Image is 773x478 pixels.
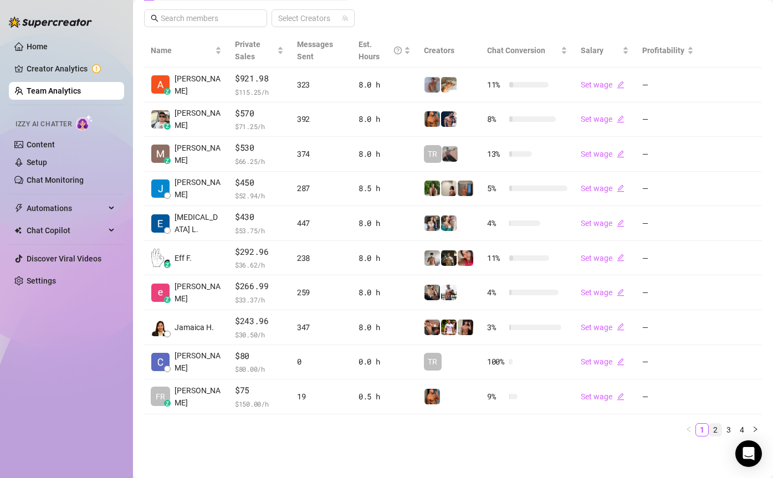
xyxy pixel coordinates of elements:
div: 8.0 h [359,148,411,160]
a: Setup [27,158,47,167]
div: 8.5 h [359,182,411,194]
img: Rick Gino Tarce… [151,110,170,129]
div: 0.5 h [359,390,411,403]
span: 11 % [487,252,505,264]
img: Exon Locsin [151,214,170,233]
span: $266.99 [235,280,284,293]
li: 2 [709,423,722,436]
img: Tony [441,250,457,266]
span: search [151,14,158,22]
span: Messages Sent [297,40,333,61]
span: Name [151,44,213,56]
div: z [164,157,171,164]
span: 3 % [487,321,505,333]
a: Set wageedit [581,219,624,228]
div: 347 [297,321,345,333]
img: Hector [441,320,457,335]
div: z [164,400,171,407]
span: $430 [235,210,284,224]
span: 100 % [487,356,505,368]
span: $ 30.50 /h [235,329,284,340]
img: AI Chatter [76,115,93,131]
a: Discover Viral Videos [27,254,101,263]
td: — [636,172,700,207]
span: TR [428,148,437,160]
td: — [636,345,700,380]
td: — [636,68,700,102]
span: $450 [235,176,284,189]
div: 8.0 h [359,217,411,229]
div: 323 [297,79,345,91]
span: edit [617,358,624,366]
img: Rupert T. [151,179,170,198]
img: logo-BBDzfeDw.svg [9,17,92,28]
span: edit [617,323,624,331]
li: 1 [695,423,709,436]
span: edit [617,393,624,400]
button: left [682,423,695,436]
span: [PERSON_NAME] [175,384,222,409]
td: — [636,137,700,172]
span: $921.98 [235,72,284,85]
a: Team Analytics [27,86,81,95]
span: 9 % [487,390,505,403]
td: — [636,310,700,345]
img: aussieboy_j [424,250,440,266]
div: 8.0 h [359,286,411,299]
div: z [164,296,171,303]
div: 8.0 h [359,321,411,333]
div: 259 [297,286,345,299]
span: edit [617,150,624,158]
span: Chat Conversion [487,46,545,55]
img: LC [442,146,458,162]
span: $ 66.25 /h [235,156,284,167]
span: TR [428,356,437,368]
td: — [636,275,700,310]
span: 13 % [487,148,505,160]
span: $80 [235,349,284,363]
img: Vanessa [458,250,473,266]
span: [PERSON_NAME] [175,280,222,305]
span: Salary [581,46,603,55]
span: [PERSON_NAME] [175,107,222,131]
span: edit [617,289,624,296]
a: Set wageedit [581,150,624,158]
span: $ 71.25 /h [235,121,284,132]
span: $ 150.00 /h [235,398,284,409]
div: 0 [297,356,345,368]
span: $ 115.25 /h [235,86,284,97]
a: 1 [696,424,708,436]
div: 8.0 h [359,113,411,125]
a: 4 [736,424,748,436]
span: question-circle [394,38,402,63]
div: z [164,88,171,95]
span: Private Sales [235,40,260,61]
span: Profitability [642,46,684,55]
a: Set wageedit [581,357,624,366]
span: $ 53.75 /h [235,225,284,236]
div: 8.0 h [359,79,411,91]
a: Set wageedit [581,392,624,401]
span: right [752,426,759,433]
a: Home [27,42,48,51]
span: 4 % [487,217,505,229]
span: $ 52.94 /h [235,190,284,201]
div: 19 [297,390,345,403]
img: Axel [441,111,457,127]
span: [PERSON_NAME] [175,142,222,166]
div: z [164,123,171,130]
span: [MEDICAL_DATA] L. [175,211,222,235]
th: Creators [417,34,480,68]
a: 2 [709,424,721,436]
img: JG [424,111,440,127]
li: 4 [735,423,749,436]
img: Zac [441,77,457,92]
span: Izzy AI Chatter [16,119,71,130]
li: Previous Page [682,423,695,436]
span: edit [617,219,624,227]
img: Enrique S. [151,284,170,302]
img: Katy [424,215,440,231]
span: 5 % [487,182,505,194]
span: thunderbolt [14,204,23,213]
span: edit [617,254,624,261]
